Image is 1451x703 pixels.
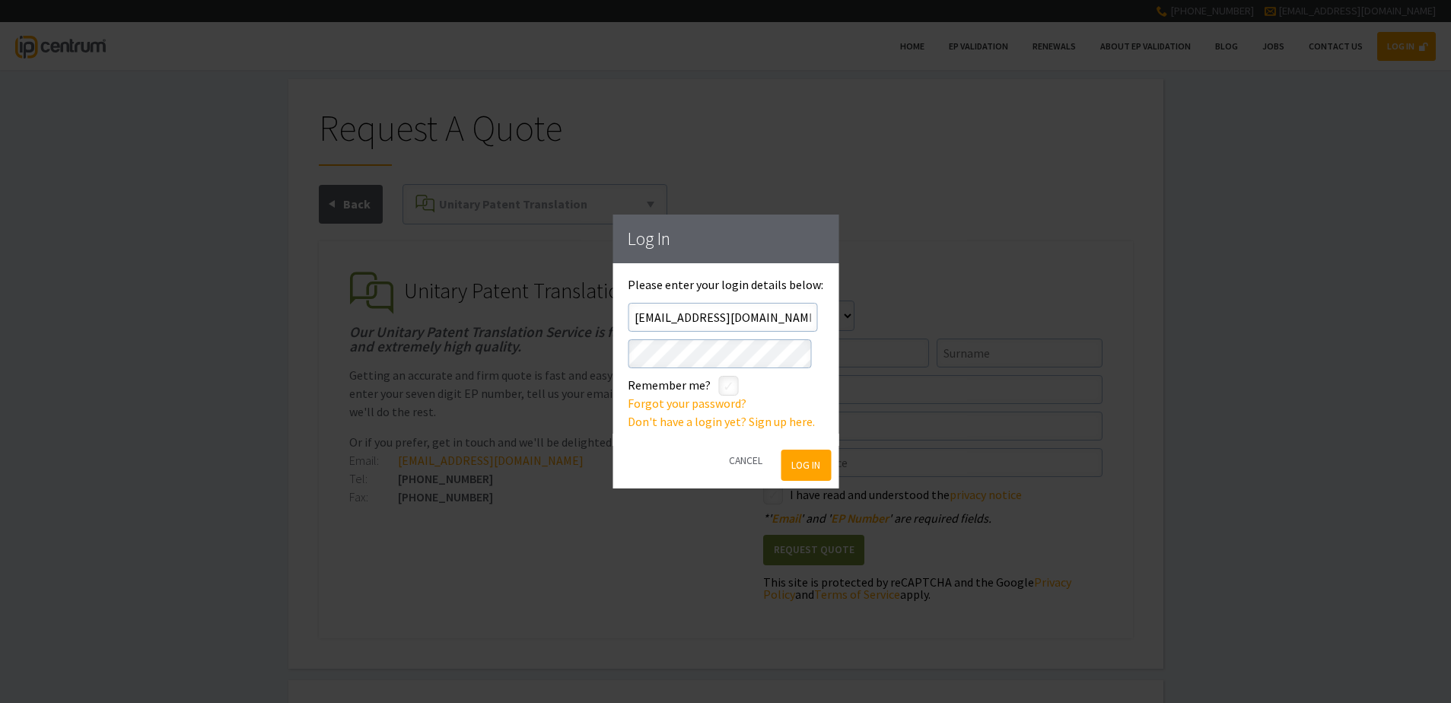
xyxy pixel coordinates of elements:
[628,376,711,394] label: Remember me?
[628,278,823,431] div: Please enter your login details below:
[718,376,738,396] label: styled-checkbox
[781,450,831,481] button: Log In
[719,442,773,481] button: Cancel
[628,414,815,429] a: Don't have a login yet? Sign up here.
[628,396,746,411] a: Forgot your password?
[628,230,823,248] h1: Log In
[628,303,817,332] input: Email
